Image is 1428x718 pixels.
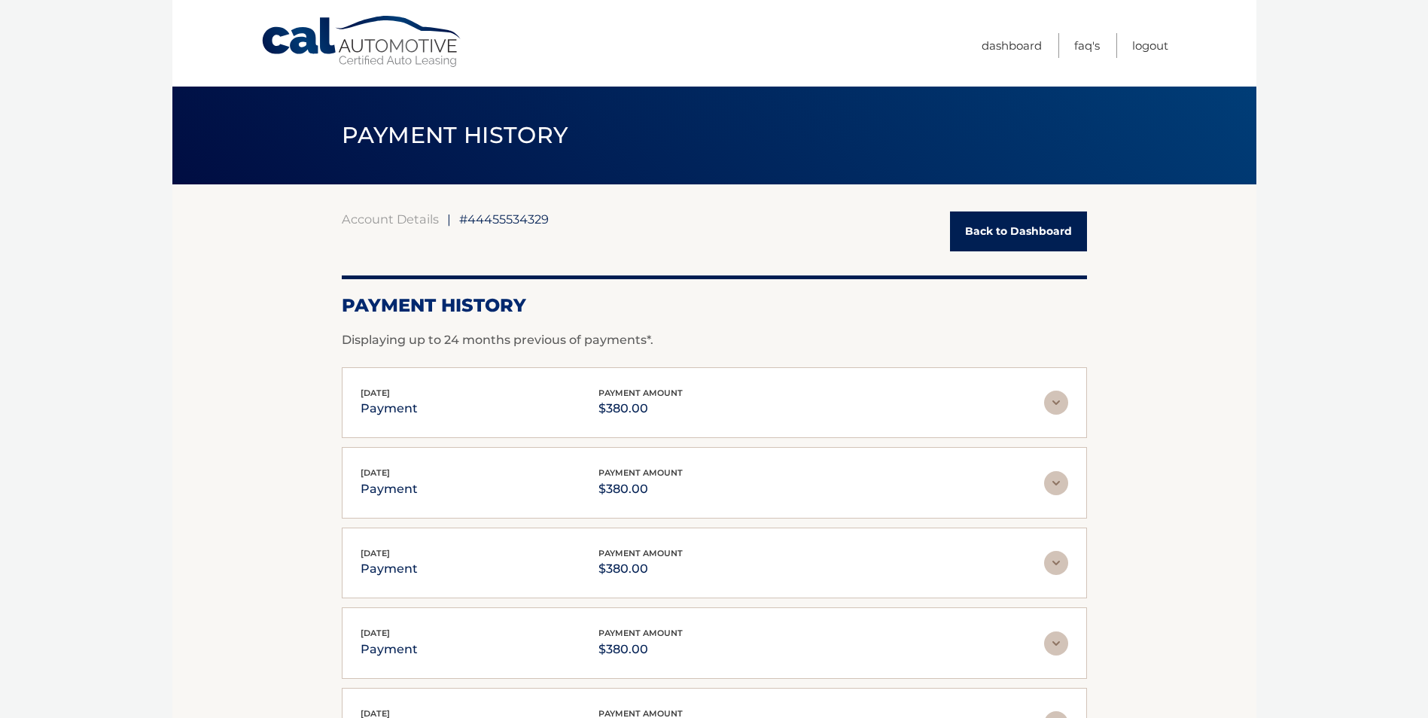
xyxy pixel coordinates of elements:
h2: Payment History [342,294,1087,317]
img: accordion-rest.svg [1044,551,1068,575]
span: #44455534329 [459,211,549,227]
p: payment [361,479,418,500]
span: payment amount [598,628,683,638]
p: payment [361,558,418,580]
a: Logout [1132,33,1168,58]
p: $380.00 [598,639,683,660]
span: | [447,211,451,227]
span: payment amount [598,467,683,478]
span: [DATE] [361,467,390,478]
a: Dashboard [982,33,1042,58]
p: $380.00 [598,479,683,500]
span: [DATE] [361,628,390,638]
p: $380.00 [598,558,683,580]
span: payment amount [598,548,683,558]
a: Cal Automotive [260,15,464,68]
p: payment [361,398,418,419]
span: payment amount [598,388,683,398]
a: FAQ's [1074,33,1100,58]
span: [DATE] [361,388,390,398]
a: Account Details [342,211,439,227]
p: $380.00 [598,398,683,419]
p: Displaying up to 24 months previous of payments*. [342,331,1087,349]
img: accordion-rest.svg [1044,471,1068,495]
span: [DATE] [361,548,390,558]
a: Back to Dashboard [950,211,1087,251]
span: PAYMENT HISTORY [342,121,568,149]
p: payment [361,639,418,660]
img: accordion-rest.svg [1044,631,1068,656]
img: accordion-rest.svg [1044,391,1068,415]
